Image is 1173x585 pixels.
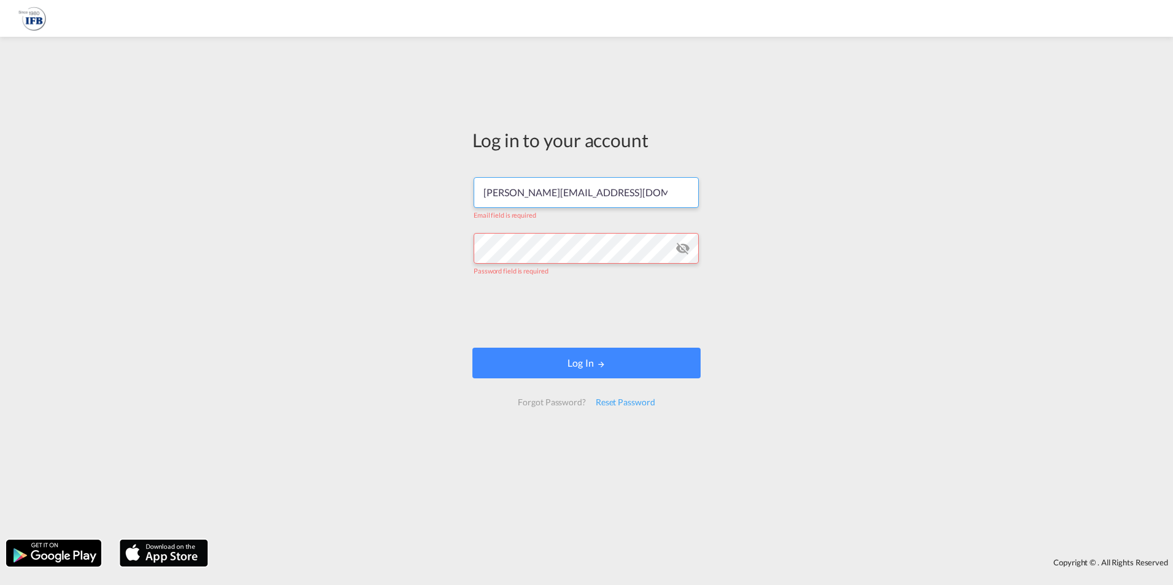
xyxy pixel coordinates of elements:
[118,538,209,568] img: apple.png
[513,391,590,413] div: Forgot Password?
[472,348,701,378] button: LOGIN
[474,177,699,208] input: Enter email/phone number
[675,241,690,256] md-icon: icon-eye-off
[5,538,102,568] img: google.png
[472,127,701,153] div: Log in to your account
[591,391,660,413] div: Reset Password
[474,211,536,219] span: Email field is required
[474,267,548,275] span: Password field is required
[214,552,1173,573] div: Copyright © . All Rights Reserved
[18,5,46,32] img: b628ab10256c11eeb52753acbc15d091.png
[493,288,680,335] iframe: reCAPTCHA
